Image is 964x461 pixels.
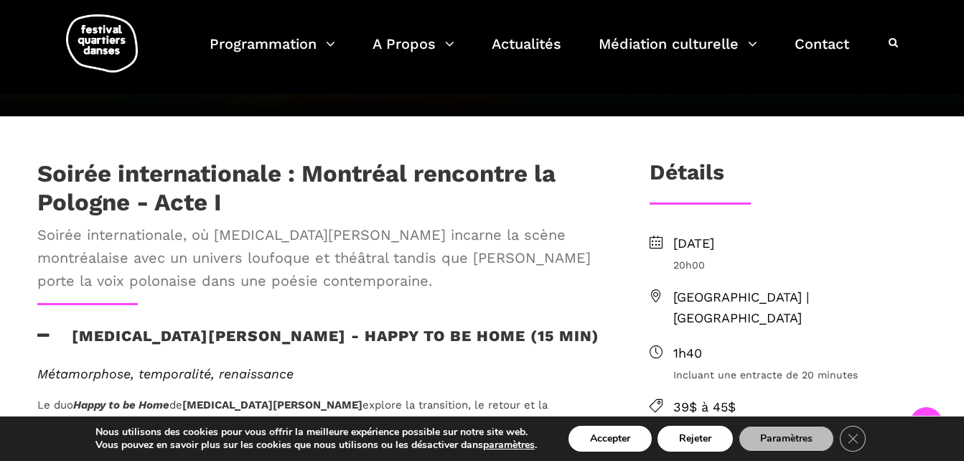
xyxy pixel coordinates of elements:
a: Actualités [492,32,561,74]
button: Paramètres [739,426,834,452]
h3: Détails [650,159,724,195]
span: 20h00 [673,257,927,273]
span: [DATE] [673,233,927,254]
a: A Propos [373,32,454,74]
span: 39$ à 45$ [673,397,927,418]
span: Incluant une entracte de 20 minutes [673,367,927,383]
button: Accepter [568,426,652,452]
i: Happy to be Home [73,399,169,411]
button: Rejeter [658,426,733,452]
a: Médiation culturelle [599,32,757,74]
img: logo-fqd-med [66,14,138,73]
p: Vous pouvez en savoir plus sur les cookies que nous utilisons ou les désactiver dans . [95,439,537,452]
span: de [169,399,182,411]
a: Contact [795,32,849,74]
span: Soirée internationale, où [MEDICAL_DATA][PERSON_NAME] incarne la scène montréalaise avec un unive... [37,223,603,292]
b: [MEDICAL_DATA][PERSON_NAME] [182,399,362,411]
span: Le duo [37,399,73,411]
h3: [MEDICAL_DATA][PERSON_NAME] - Happy to be home (15 min) [37,327,599,363]
button: Close GDPR Cookie Banner [840,426,866,452]
span: 1h40 [673,343,927,364]
a: Programmation [210,32,335,74]
h1: Soirée internationale : Montréal rencontre la Pologne - Acte I [37,159,603,216]
p: Nous utilisons des cookies pour vous offrir la meilleure expérience possible sur notre site web. [95,426,537,439]
span: Métamorphose, temporalité, renaissance [37,366,294,381]
button: paramètres [483,439,535,452]
span: [GEOGRAPHIC_DATA] | [GEOGRAPHIC_DATA] [673,287,927,329]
